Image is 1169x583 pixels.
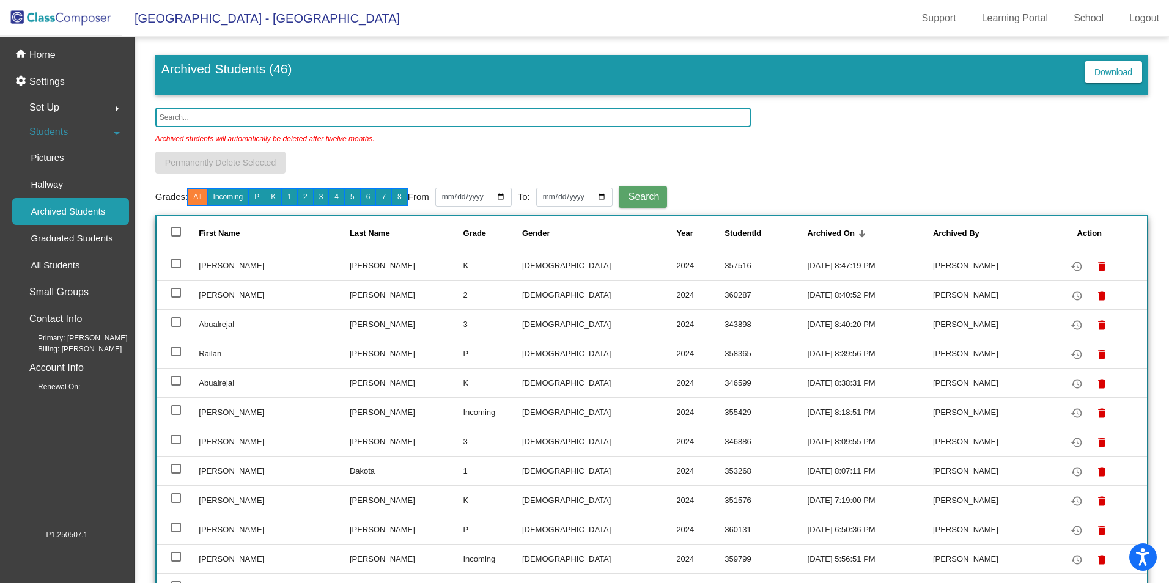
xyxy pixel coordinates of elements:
[522,485,676,515] td: [DEMOGRAPHIC_DATA]
[1094,435,1109,450] mat-icon: delete
[1069,523,1084,538] mat-icon: restore
[155,108,751,127] input: Search...
[199,309,350,339] td: Abualrejal
[1064,9,1113,28] a: School
[463,456,522,485] td: 1
[350,227,463,240] div: Last Name
[463,251,522,280] td: K
[1119,9,1169,28] a: Logout
[808,309,933,339] td: [DATE] 8:40:20 PM
[155,127,375,144] p: Archived students will automatically be deleted after twelve months.
[18,343,122,354] span: Billing: [PERSON_NAME]
[676,456,725,485] td: 2024
[350,515,463,544] td: [PERSON_NAME]
[463,485,522,515] td: K
[522,227,676,240] div: Gender
[29,123,68,141] span: Students
[15,75,29,89] mat-icon: settings
[313,188,330,206] button: 3
[808,485,933,515] td: [DATE] 7:19:00 PM
[676,544,725,573] td: 2024
[725,515,807,544] td: 360131
[161,61,292,86] h3: Archived Students (46)
[463,227,486,240] div: Grade
[933,456,1047,485] td: [PERSON_NAME]
[1094,406,1109,420] mat-icon: delete
[933,309,1047,339] td: [PERSON_NAME]
[933,339,1047,368] td: [PERSON_NAME]
[933,544,1047,573] td: [PERSON_NAME]
[463,280,522,309] td: 2
[1069,552,1084,567] mat-icon: restore
[522,227,550,240] div: Gender
[808,368,933,397] td: [DATE] 8:38:31 PM
[1069,494,1084,508] mat-icon: restore
[1094,67,1132,77] span: Download
[933,227,1047,240] div: Archived By
[31,258,79,273] p: All Students
[199,515,350,544] td: [PERSON_NAME]
[187,188,207,206] button: All
[522,544,676,573] td: [DEMOGRAPHIC_DATA]
[165,158,276,167] span: Permanently Delete Selected
[350,251,463,280] td: [PERSON_NAME]
[31,204,105,219] p: Archived Students
[1094,494,1109,508] mat-icon: delete
[933,251,1047,280] td: [PERSON_NAME]
[122,9,400,28] span: [GEOGRAPHIC_DATA] - [GEOGRAPHIC_DATA]
[725,339,807,368] td: 358365
[463,515,522,544] td: P
[933,368,1047,397] td: [PERSON_NAME]
[912,9,966,28] a: Support
[350,309,463,339] td: [PERSON_NAME]
[676,227,725,240] div: Year
[522,280,676,309] td: [DEMOGRAPHIC_DATA]
[933,485,1047,515] td: [PERSON_NAME]
[155,152,286,174] button: Permanently Delete Selected
[29,284,89,301] p: Small Groups
[463,339,522,368] td: P
[1094,552,1109,567] mat-icon: delete
[109,101,124,116] mat-icon: arrow_right
[725,456,807,485] td: 353268
[29,359,84,376] p: Account Info
[629,191,660,202] span: Search
[463,397,522,427] td: Incoming
[933,397,1047,427] td: [PERSON_NAME]
[31,150,64,165] p: Pictures
[109,126,124,141] mat-icon: arrow_drop_down
[265,188,282,206] button: K
[522,397,676,427] td: [DEMOGRAPHIC_DATA]
[199,280,350,309] td: [PERSON_NAME]
[808,280,933,309] td: [DATE] 8:40:52 PM
[408,190,429,204] a: From
[350,456,463,485] td: Dakota
[1094,318,1109,332] mat-icon: delete
[522,456,676,485] td: [DEMOGRAPHIC_DATA]
[15,48,29,62] mat-icon: home
[1069,318,1084,332] mat-icon: restore
[808,515,933,544] td: [DATE] 6:50:36 PM
[1069,376,1084,391] mat-icon: restore
[933,227,979,240] div: Archived By
[676,280,725,309] td: 2024
[463,309,522,339] td: 3
[1085,61,1142,83] button: Download
[375,188,392,206] button: 7
[933,280,1047,309] td: [PERSON_NAME]
[350,544,463,573] td: [PERSON_NAME]
[676,368,725,397] td: 2024
[350,485,463,515] td: [PERSON_NAME]
[199,427,350,456] td: [PERSON_NAME]
[1069,406,1084,420] mat-icon: restore
[808,227,933,240] div: Archived On
[391,188,408,206] button: 8
[676,397,725,427] td: 2024
[29,48,56,62] p: Home
[344,188,361,206] button: 5
[808,339,933,368] td: [DATE] 8:39:56 PM
[522,309,676,339] td: [DEMOGRAPHIC_DATA]
[522,339,676,368] td: [DEMOGRAPHIC_DATA]
[199,456,350,485] td: [PERSON_NAME]
[933,515,1047,544] td: [PERSON_NAME]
